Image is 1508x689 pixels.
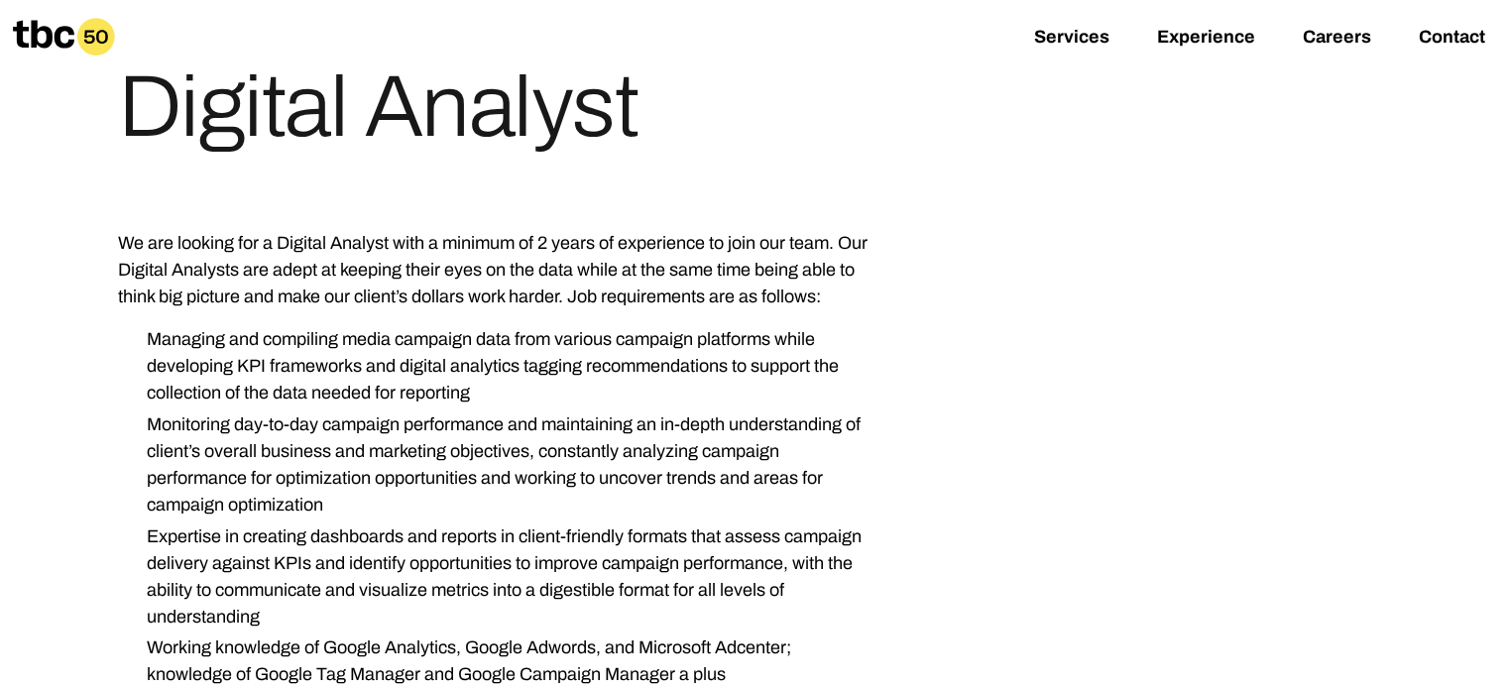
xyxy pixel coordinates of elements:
a: Careers [1303,27,1371,51]
a: Contact [1419,27,1485,51]
li: Managing and compiling media campaign data from various campaign platforms while developing KPI f... [131,326,879,406]
li: Working knowledge of Google Analytics, Google Adwords, and Microsoft Adcenter; knowledge of Googl... [131,634,879,688]
p: We are looking for a Digital Analyst with a minimum of 2 years of experience to join our team. Ou... [118,230,879,310]
li: Expertise in creating dashboards and reports in client-friendly formats that assess campaign deli... [131,523,879,631]
li: Monitoring day-to-day campaign performance and maintaining an in-depth understanding of client’s ... [131,411,879,518]
a: Experience [1157,27,1255,51]
h1: Digital Analyst [118,63,638,151]
a: Services [1034,27,1109,51]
